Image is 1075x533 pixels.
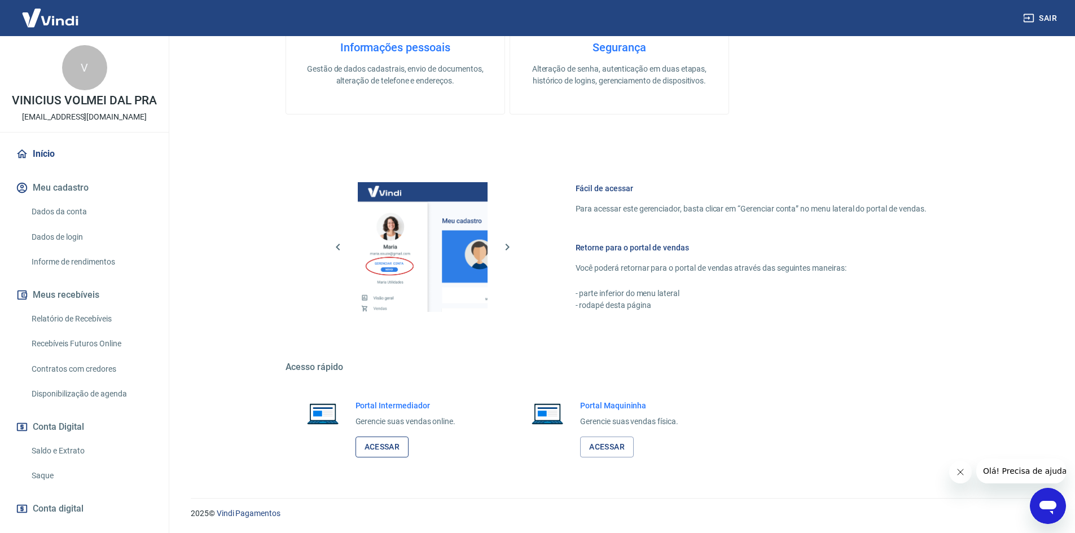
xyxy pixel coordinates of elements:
button: Meu cadastro [14,175,155,200]
iframe: Fechar mensagem [949,461,972,483]
p: Você poderá retornar para o portal de vendas através das seguintes maneiras: [576,262,927,274]
p: 2025 © [191,508,1048,519]
a: Acessar [356,437,409,457]
p: - parte inferior do menu lateral [576,288,927,299]
a: Saldo e Extrato [27,439,155,462]
a: Vindi Pagamentos [217,509,280,518]
a: Disponibilização de agenda [27,382,155,406]
a: Dados da conta [27,200,155,223]
a: Recebíveis Futuros Online [27,332,155,355]
img: Vindi [14,1,87,35]
p: VINICIUS VOLMEI DAL PRA [12,95,157,107]
iframe: Botão para abrir a janela de mensagens [1030,488,1066,524]
h4: Segurança [528,41,710,54]
img: Imagem de um notebook aberto [299,400,346,427]
button: Meus recebíveis [14,283,155,307]
h6: Retorne para o portal de vendas [576,242,927,253]
div: V [62,45,107,90]
span: Olá! Precisa de ajuda? [7,8,95,17]
img: Imagem da dashboard mostrando o botão de gerenciar conta na sidebar no lado esquerdo [358,182,488,312]
h6: Fácil de acessar [576,183,927,194]
button: Sair [1021,8,1061,29]
h5: Acesso rápido [286,362,954,373]
p: [EMAIL_ADDRESS][DOMAIN_NAME] [22,111,147,123]
p: Alteração de senha, autenticação em duas etapas, histórico de logins, gerenciamento de dispositivos. [528,63,710,87]
iframe: Mensagem da empresa [976,459,1066,483]
button: Conta Digital [14,415,155,439]
p: Para acessar este gerenciador, basta clicar em “Gerenciar conta” no menu lateral do portal de ven... [576,203,927,215]
p: Gestão de dados cadastrais, envio de documentos, alteração de telefone e endereços. [304,63,486,87]
p: - rodapé desta página [576,299,927,311]
a: Saque [27,464,155,487]
a: Acessar [580,437,634,457]
a: Relatório de Recebíveis [27,307,155,331]
p: Gerencie suas vendas online. [356,416,456,428]
p: Gerencie suas vendas física. [580,416,678,428]
a: Informe de rendimentos [27,250,155,274]
h6: Portal Maquininha [580,400,678,411]
a: Contratos com credores [27,358,155,381]
a: Conta digital [14,496,155,521]
span: Conta digital [33,501,84,517]
img: Imagem de um notebook aberto [524,400,571,427]
h4: Informações pessoais [304,41,486,54]
h6: Portal Intermediador [356,400,456,411]
a: Início [14,142,155,166]
a: Dados de login [27,226,155,249]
